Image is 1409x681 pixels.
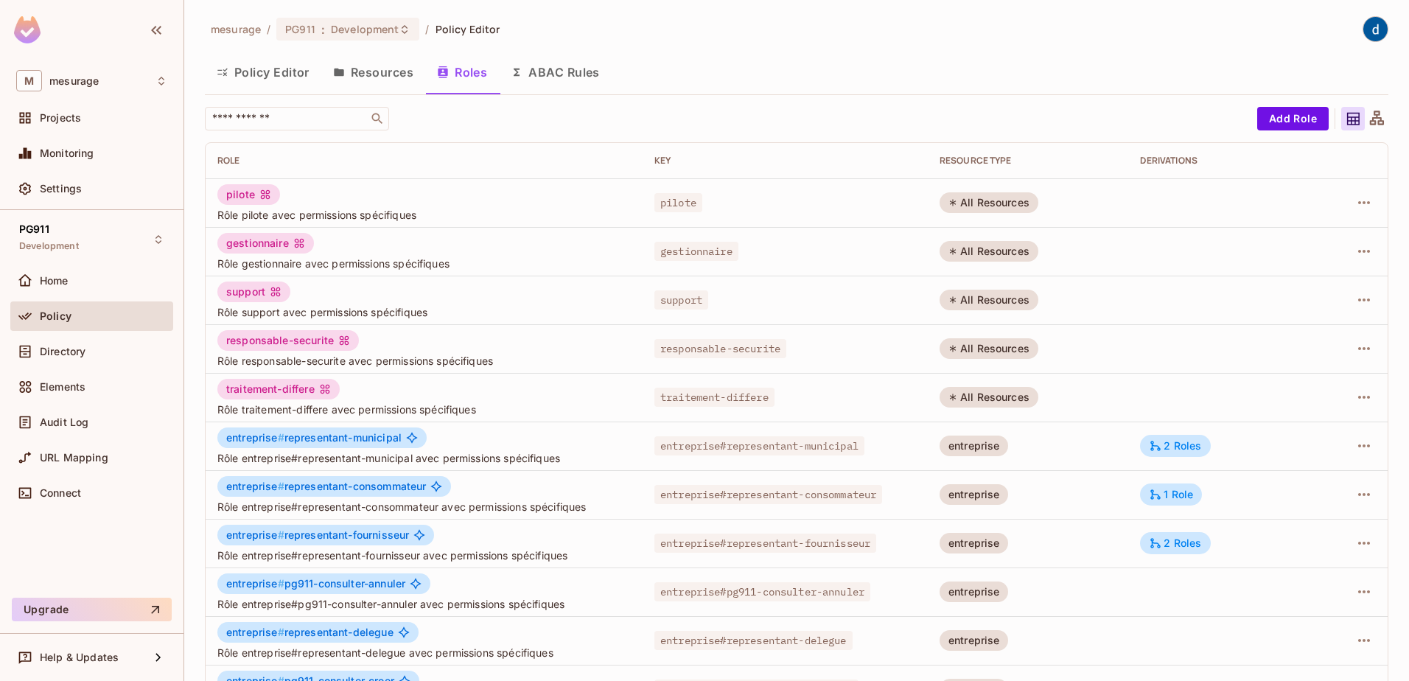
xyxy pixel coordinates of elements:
span: Elements [40,381,85,393]
span: Rôle entreprise#representant-fournisseur avec permissions spécifiques [217,548,631,562]
span: traitement-differe [654,388,775,407]
span: Audit Log [40,416,88,428]
span: # [278,577,284,590]
span: Connect [40,487,81,499]
div: All Resources [940,387,1038,408]
span: entreprise#representant-delegue [654,631,853,650]
div: entreprise [940,630,1009,651]
span: representant-consommateur [226,481,426,492]
span: Policy Editor [436,22,500,36]
img: SReyMgAAAABJRU5ErkJggg== [14,16,41,43]
div: entreprise [940,582,1009,602]
span: # [278,626,284,638]
span: entreprise [226,577,284,590]
div: support [217,282,290,302]
li: / [425,22,429,36]
div: entreprise [940,436,1009,456]
span: Rôle responsable-securite avec permissions spécifiques [217,354,631,368]
span: entreprise [226,626,284,638]
span: M [16,70,42,91]
div: 1 Role [1149,488,1193,501]
div: traitement-differe [217,379,340,399]
span: entreprise [226,431,284,444]
div: 2 Roles [1149,439,1201,453]
span: entreprise#representant-consommateur [654,485,882,504]
span: Help & Updates [40,652,119,663]
div: responsable-securite [217,330,359,351]
div: Derivations [1140,155,1298,167]
span: # [278,528,284,541]
span: # [278,431,284,444]
button: Policy Editor [205,54,321,91]
div: 2 Roles [1149,537,1201,550]
span: Rôle entreprise#pg911-consulter-annuler avec permissions spécifiques [217,597,631,611]
span: representant-delegue [226,626,394,638]
span: responsable-securite [654,339,786,358]
span: entreprise [226,528,284,541]
button: Resources [321,54,425,91]
span: the active workspace [211,22,261,36]
span: # [278,480,284,492]
span: entreprise#representant-fournisseur [654,534,876,553]
span: PG911 [19,223,49,235]
span: entreprise [226,480,284,492]
span: Rôle entreprise#representant-delegue avec permissions spécifiques [217,646,631,660]
span: Rôle entreprise#representant-consommateur avec permissions spécifiques [217,500,631,514]
button: Upgrade [12,598,172,621]
div: Key [654,155,916,167]
div: All Resources [940,192,1038,213]
span: pilote [654,193,702,212]
span: PG911 [285,22,315,36]
span: Rôle gestionnaire avec permissions spécifiques [217,256,631,270]
div: pilote [217,184,280,205]
span: Monitoring [40,147,94,159]
span: Development [331,22,399,36]
div: All Resources [940,241,1038,262]
span: representant-municipal [226,432,402,444]
div: gestionnaire [217,233,314,254]
span: : [321,24,326,35]
span: Settings [40,183,82,195]
div: entreprise [940,484,1009,505]
li: / [267,22,270,36]
span: Rôle traitement-differe avec permissions spécifiques [217,402,631,416]
button: ABAC Rules [499,54,612,91]
button: Roles [425,54,499,91]
div: All Resources [940,290,1038,310]
div: entreprise [940,533,1009,553]
span: Rôle support avec permissions spécifiques [217,305,631,319]
span: gestionnaire [654,242,738,261]
span: entreprise#pg911-consulter-annuler [654,582,870,601]
span: Rôle pilote avec permissions spécifiques [217,208,631,222]
span: Policy [40,310,71,322]
span: Workspace: mesurage [49,75,99,87]
span: Home [40,275,69,287]
button: Add Role [1257,107,1329,130]
span: entreprise#representant-municipal [654,436,864,455]
span: URL Mapping [40,452,108,464]
span: Projects [40,112,81,124]
img: dev 911gcl [1363,17,1388,41]
div: Role [217,155,631,167]
div: All Resources [940,338,1038,359]
span: Development [19,240,79,252]
span: Rôle entreprise#representant-municipal avec permissions spécifiques [217,451,631,465]
span: pg911-consulter-annuler [226,578,405,590]
span: Directory [40,346,85,357]
div: RESOURCE TYPE [940,155,1117,167]
span: support [654,290,708,310]
span: representant-fournisseur [226,529,409,541]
